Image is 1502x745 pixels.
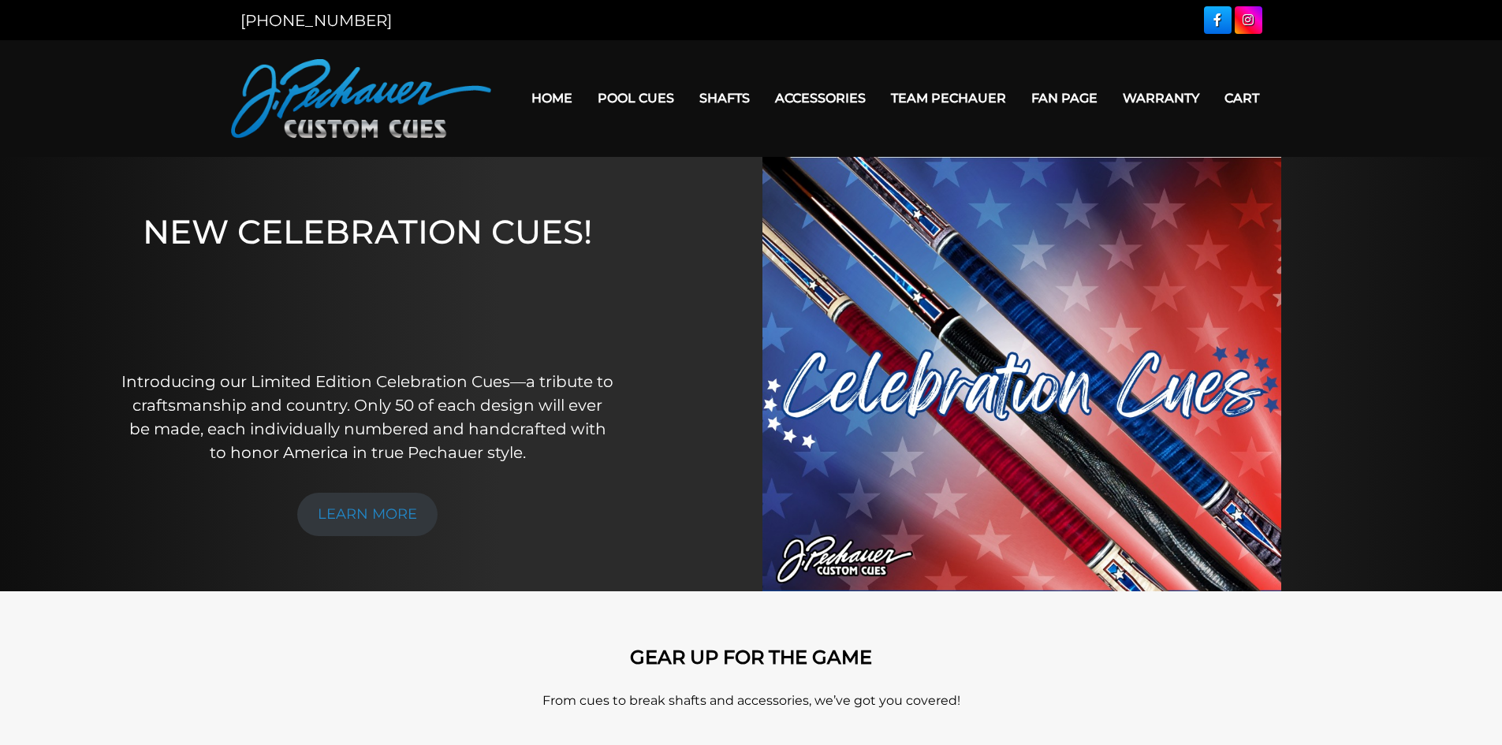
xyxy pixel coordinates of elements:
[121,212,615,348] h1: NEW CELEBRATION CUES!
[762,78,878,118] a: Accessories
[302,691,1201,710] p: From cues to break shafts and accessories, we’ve got you covered!
[519,78,585,118] a: Home
[231,59,491,138] img: Pechauer Custom Cues
[240,11,392,30] a: [PHONE_NUMBER]
[687,78,762,118] a: Shafts
[630,646,872,669] strong: GEAR UP FOR THE GAME
[1019,78,1110,118] a: Fan Page
[121,370,615,464] p: Introducing our Limited Edition Celebration Cues—a tribute to craftsmanship and country. Only 50 ...
[585,78,687,118] a: Pool Cues
[878,78,1019,118] a: Team Pechauer
[297,493,438,536] a: LEARN MORE
[1212,78,1272,118] a: Cart
[1110,78,1212,118] a: Warranty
